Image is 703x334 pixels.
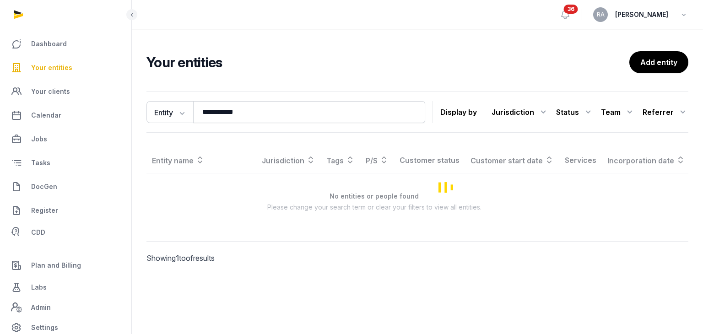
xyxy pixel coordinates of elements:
[7,33,124,55] a: Dashboard
[7,223,124,242] a: CDD
[31,62,72,73] span: Your entities
[146,101,193,123] button: Entity
[31,205,58,216] span: Register
[629,51,688,73] a: Add entity
[31,302,51,313] span: Admin
[564,5,578,14] span: 36
[31,157,50,168] span: Tasks
[597,12,605,17] span: RA
[7,199,124,221] a: Register
[146,54,629,70] h2: Your entities
[601,105,635,119] div: Team
[7,152,124,174] a: Tasks
[31,260,81,271] span: Plan and Billing
[593,7,608,22] button: RA
[7,81,124,102] a: Your clients
[492,105,549,119] div: Jurisdiction
[176,253,179,263] span: 1
[440,105,477,119] p: Display by
[146,242,271,275] p: Showing to of results
[31,227,45,238] span: CDD
[7,176,124,198] a: DocGen
[7,254,124,276] a: Plan and Billing
[7,57,124,79] a: Your entities
[7,104,124,126] a: Calendar
[31,181,57,192] span: DocGen
[31,134,47,145] span: Jobs
[556,105,594,119] div: Status
[7,298,124,317] a: Admin
[31,282,47,293] span: Labs
[31,86,70,97] span: Your clients
[615,9,668,20] span: [PERSON_NAME]
[31,322,58,333] span: Settings
[7,276,124,298] a: Labs
[31,110,61,121] span: Calendar
[31,38,67,49] span: Dashboard
[7,128,124,150] a: Jobs
[643,105,688,119] div: Referrer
